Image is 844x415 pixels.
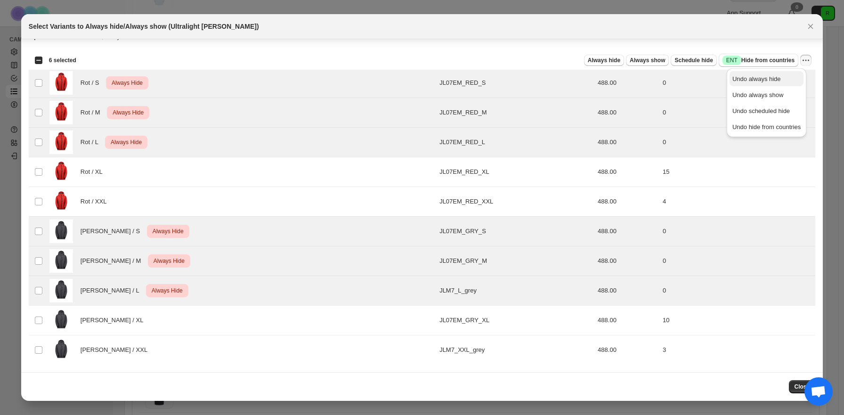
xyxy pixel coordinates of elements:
[795,383,810,391] span: Close
[595,187,660,217] td: 488.00
[81,345,153,355] span: [PERSON_NAME] / XXL
[671,55,716,66] button: Schedule hide
[49,101,73,124] img: JL07EW-GRN-01_f9ccfa6c-12ba-450a-9d98-8fb195143ac4.jpg
[626,55,669,66] button: Always show
[81,138,104,147] span: Rot / L
[150,285,185,296] span: Always Hide
[151,226,186,237] span: Always Hide
[81,316,148,325] span: [PERSON_NAME] / XL
[49,130,73,154] img: JL07EW-GRN-01_f9ccfa6c-12ba-450a-9d98-8fb195143ac4.jpg
[49,309,73,332] img: JL07EM-ANT-01.jpg
[595,276,660,306] td: 488.00
[726,57,738,64] span: ENT
[595,306,660,335] td: 488.00
[152,255,187,267] span: Always Hide
[719,54,798,67] button: SuccessENTHide from countries
[437,157,595,187] td: JL07EM_RED_XL
[437,68,595,98] td: JL07EM_RED_S
[595,246,660,276] td: 488.00
[595,335,660,365] td: 488.00
[732,75,781,82] span: Undo always hide
[804,20,817,33] button: Close
[789,380,816,393] button: Close
[660,68,815,98] td: 0
[111,107,146,118] span: Always Hide
[800,55,812,66] button: More actions
[660,306,815,335] td: 10
[437,187,595,217] td: JL07EM_RED_XXL
[49,57,76,64] span: 6 selected
[437,276,595,306] td: JLM7_L_grey
[660,246,815,276] td: 0
[595,217,660,246] td: 488.00
[660,157,815,187] td: 15
[81,108,105,117] span: Rot / M
[732,91,783,98] span: Undo always show
[588,57,620,64] span: Always hide
[437,306,595,335] td: JL07EM_GRY_XL
[660,98,815,128] td: 0
[584,55,624,66] button: Always hide
[49,160,73,184] img: JL07EW-GRN-01_f9ccfa6c-12ba-450a-9d98-8fb195143ac4.jpg
[49,220,73,243] img: JL07EM-ANT-01.jpg
[722,56,795,65] span: Hide from countries
[49,279,73,302] img: JL07EM-ANT-01.jpg
[81,286,144,295] span: [PERSON_NAME] / L
[660,187,815,217] td: 4
[81,78,105,88] span: Rot / S
[110,77,145,89] span: Always Hide
[49,338,73,362] img: JL07EM-ANT-01.jpg
[730,103,803,118] button: Undo scheduled hide
[595,68,660,98] td: 488.00
[437,217,595,246] td: JL07EM_GRY_S
[660,128,815,157] td: 0
[81,227,145,236] span: [PERSON_NAME] / S
[804,377,833,406] div: Chat öffnen
[49,190,73,213] img: JL07EW-GRN-01_f9ccfa6c-12ba-450a-9d98-8fb195143ac4.jpg
[730,87,803,102] button: Undo always show
[730,119,803,134] button: Undo hide from countries
[81,167,107,177] span: Rot / XL
[437,246,595,276] td: JL07EM_GRY_M
[732,123,801,130] span: Undo hide from countries
[630,57,665,64] span: Always show
[732,107,790,114] span: Undo scheduled hide
[81,197,112,206] span: Rot / XXL
[595,98,660,128] td: 488.00
[595,157,660,187] td: 488.00
[674,57,713,64] span: Schedule hide
[29,22,259,31] h2: Select Variants to Always hide/Always show (Ultralight [PERSON_NAME])
[49,71,73,95] img: JL07EW-GRN-01_f9ccfa6c-12ba-450a-9d98-8fb195143ac4.jpg
[660,335,815,365] td: 3
[437,335,595,365] td: JLM7_XXL_grey
[730,71,803,86] button: Undo always hide
[437,128,595,157] td: JL07EM_RED_L
[437,98,595,128] td: JL07EM_RED_M
[49,249,73,273] img: JL07EM-ANT-01.jpg
[81,256,146,266] span: [PERSON_NAME] / M
[660,276,815,306] td: 0
[660,217,815,246] td: 0
[595,128,660,157] td: 488.00
[109,137,144,148] span: Always Hide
